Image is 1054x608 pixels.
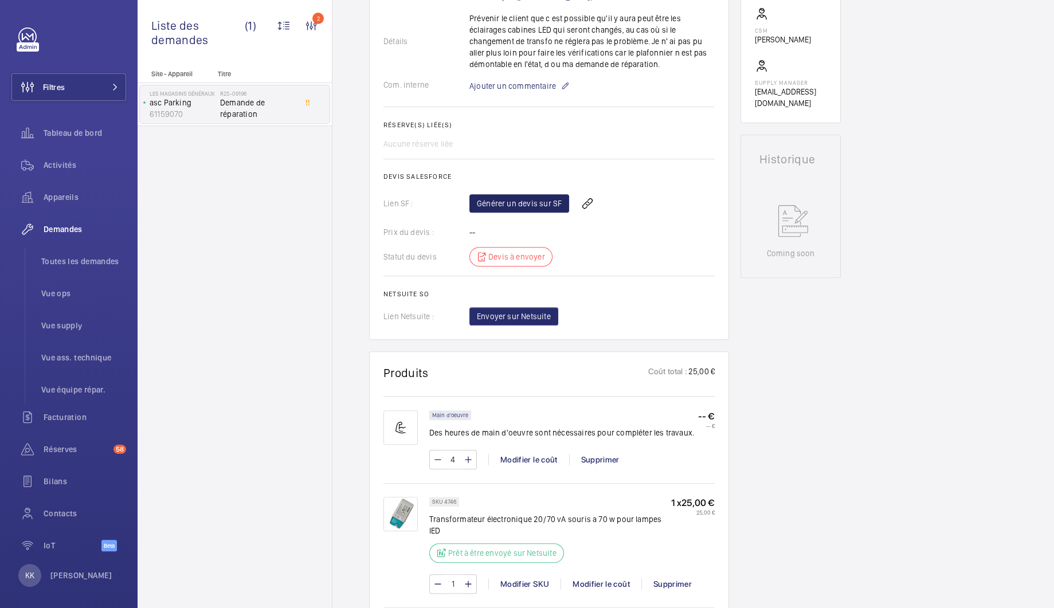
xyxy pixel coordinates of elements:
p: 25,00 € [687,366,715,380]
span: Appareils [44,191,126,203]
div: Modifier SKU [488,578,561,590]
button: Envoyer sur Netsuite [469,307,558,325]
p: Titre [218,70,293,78]
span: Demandes [44,223,126,235]
p: [EMAIL_ADDRESS][DOMAIN_NAME] [755,86,826,109]
div: Supprimer [569,454,631,465]
img: muscle-sm.svg [383,410,418,445]
p: Des heures de main d'oeuvre sont nécessaires pour compléter les travaux. [429,427,694,438]
p: KK [25,570,34,581]
span: Activités [44,159,126,171]
span: IoT [44,540,101,551]
span: Vue ops [41,288,126,299]
p: CSM [755,27,811,34]
p: Site - Appareil [138,70,213,78]
span: Vue équipe répar. [41,384,126,395]
span: Ajouter un commentaire [469,80,556,92]
span: Demande de réparation [220,97,296,120]
button: Filtres [11,73,126,101]
p: asc Parking [150,97,215,108]
h2: R25-09196 [220,90,296,97]
p: 61159070 [150,108,215,120]
span: Envoyer sur Netsuite [477,311,551,322]
img: M4lX19NzE1MawKnfzY4jafJDqhmsCm4Y22Kg5vUB2yN6KVNs.jpeg [383,497,418,531]
p: Coût total : [648,366,687,380]
p: -- € [698,422,715,429]
span: Facturation [44,411,126,423]
div: Modifier le coût [488,454,569,465]
span: Bilans [44,476,126,487]
p: SKU 4746 [432,500,456,504]
h2: Réserve(s) liée(s) [383,121,715,129]
p: Les Magasins Généraux [150,90,215,97]
div: Modifier le coût [561,578,641,590]
p: Main d'oeuvre [432,413,468,417]
span: Filtres [43,81,65,93]
p: Prêt à être envoyé sur Netsuite [448,547,557,559]
span: Vue ass. technique [41,352,126,363]
span: Vue supply [41,320,126,331]
p: 25,00 € [671,509,715,516]
p: [PERSON_NAME] [755,34,811,45]
span: Beta [101,540,117,551]
p: Transformateur électronique 20/70 vA souris a 70 w pour lampes lED [429,513,671,536]
h2: Devis Salesforce [383,172,715,181]
a: Générer un devis sur SF [469,194,569,213]
p: Supply manager [755,79,826,86]
p: [PERSON_NAME] [50,570,112,581]
span: 58 [113,445,126,454]
span: Réserves [44,444,109,455]
h1: Produits [383,366,429,380]
p: 1 x 25,00 € [671,497,715,509]
span: Toutes les demandes [41,256,126,267]
span: Liste des demandes [151,18,245,47]
span: Tableau de bord [44,127,126,139]
h2: Netsuite SO [383,290,715,298]
p: -- € [698,410,715,422]
span: Contacts [44,508,126,519]
p: Coming soon [766,248,814,259]
h1: Historique [759,154,822,165]
div: Supprimer [641,578,703,590]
